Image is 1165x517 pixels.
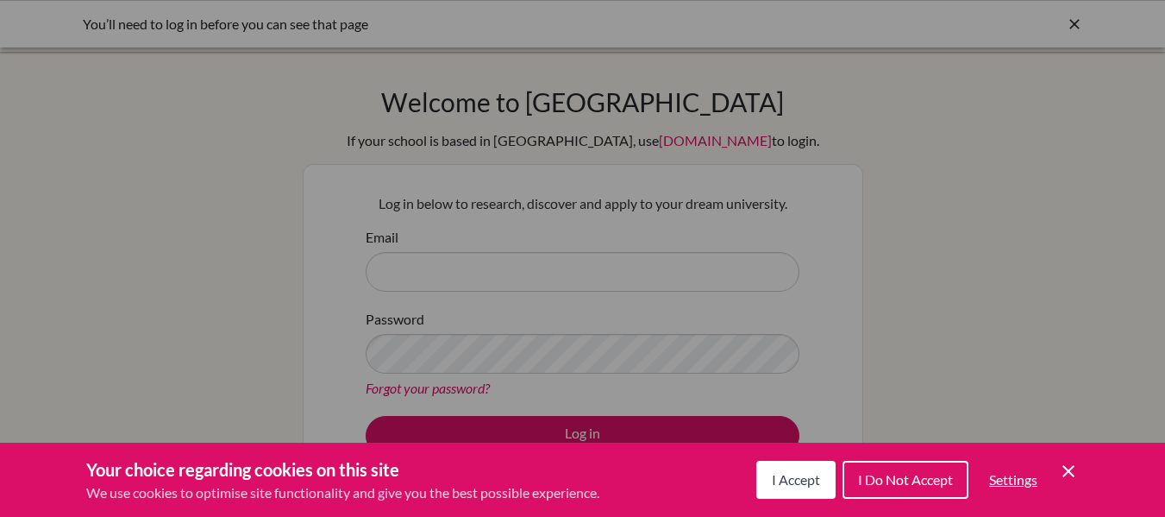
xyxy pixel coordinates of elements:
button: I Accept [756,461,836,499]
button: I Do Not Accept [842,461,968,499]
span: I Accept [772,471,820,488]
button: Save and close [1058,461,1079,482]
span: I Do Not Accept [858,471,953,488]
p: We use cookies to optimise site functionality and give you the best possible experience. [86,482,599,503]
h3: Your choice regarding cookies on this site [86,457,599,482]
button: Settings [975,463,1051,497]
span: Settings [989,471,1037,488]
